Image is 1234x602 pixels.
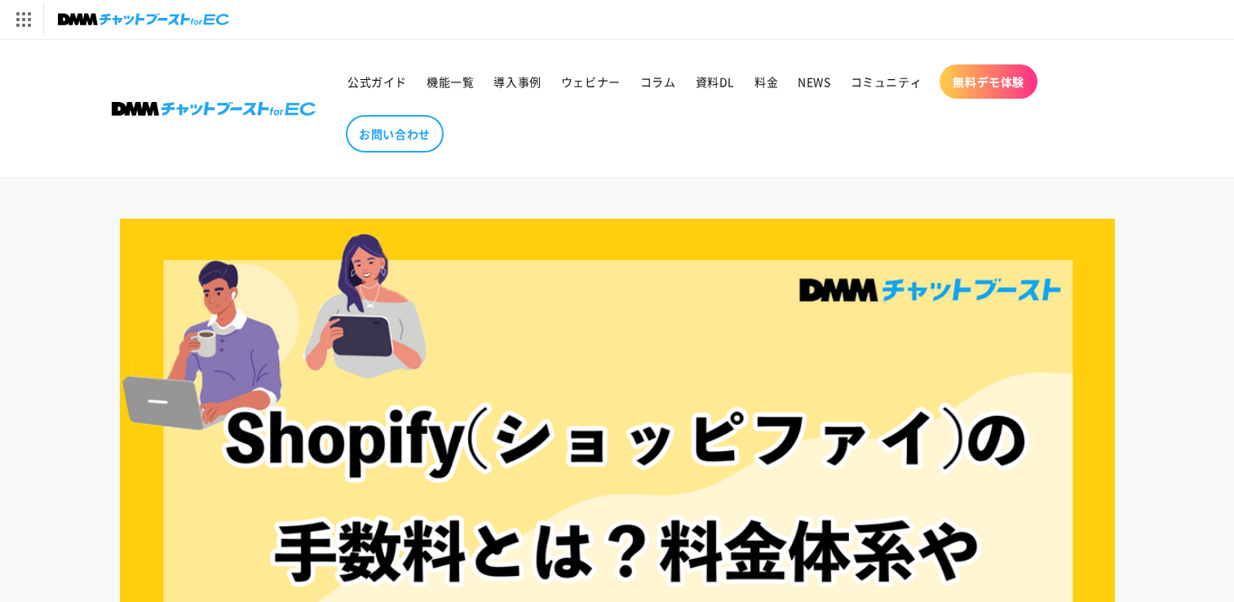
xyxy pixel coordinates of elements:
[493,74,541,89] span: 導入事例
[551,64,630,99] a: ウェビナー
[841,64,932,99] a: コミュニティ
[686,64,745,99] a: 資料DL
[359,126,431,141] span: お問い合わせ
[754,74,778,89] span: 料金
[851,74,922,89] span: コミュニティ
[953,74,1024,89] span: 無料デモ体験
[798,74,830,89] span: NEWS
[640,74,676,89] span: コラム
[696,74,735,89] span: 資料DL
[347,74,407,89] span: 公式ガイド
[561,74,621,89] span: ウェビナー
[112,102,316,116] img: 株式会社DMM Boost
[788,64,840,99] a: NEWS
[940,64,1037,99] a: 無料デモ体験
[58,8,229,31] img: チャットブーストforEC
[484,64,551,99] a: 導入事例
[427,74,474,89] span: 機能一覧
[338,64,417,99] a: 公式ガイド
[745,64,788,99] a: 料金
[2,2,43,37] img: サービス
[417,64,484,99] a: 機能一覧
[630,64,686,99] a: コラム
[346,115,444,153] a: お問い合わせ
